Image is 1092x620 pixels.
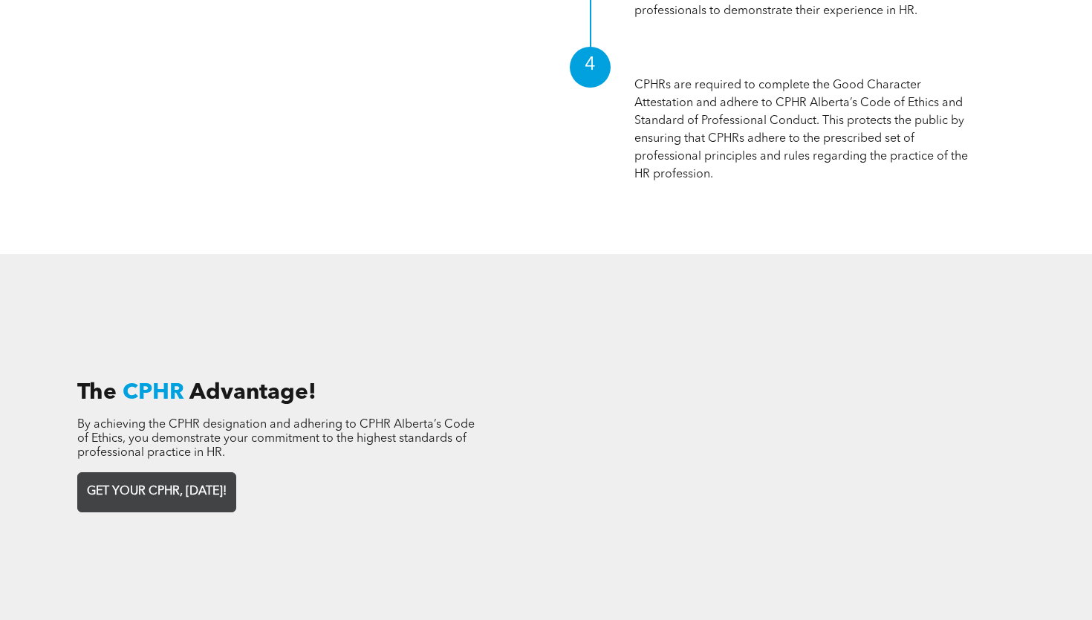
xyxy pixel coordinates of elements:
[82,477,232,506] span: GET YOUR CPHR, [DATE]!
[77,382,117,404] span: The
[634,53,980,76] h1: Professional Conduct
[77,472,236,512] a: GET YOUR CPHR, [DATE]!
[77,419,475,459] span: By achieving the CPHR designation and adhering to CPHR Alberta’s Code of Ethics, you demonstrate ...
[570,47,611,88] div: 4
[123,382,184,404] span: CPHR
[189,382,316,404] span: Advantage!
[634,76,980,183] p: CPHRs are required to complete the Good Character Attestation and adhere to CPHR Alberta’s Code o...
